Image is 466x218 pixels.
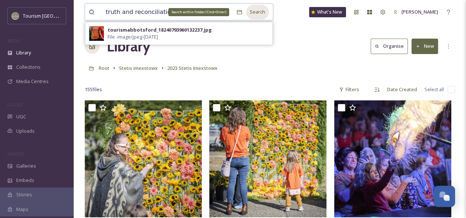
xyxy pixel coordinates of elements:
[16,177,34,184] span: Embeds
[89,26,104,41] img: 583f9642-a0c5-4cc3-82f0-cca03b19a1d2.jpg
[16,191,32,198] span: Stories
[309,7,346,17] a: What's New
[168,8,229,16] div: Search within Folder (Cmd+Enter)
[7,38,20,43] span: MEDIA
[371,39,408,54] button: Organise
[7,151,24,157] span: WIDGETS
[23,12,89,19] span: Tourism [GEOGRAPHIC_DATA]
[389,5,442,19] a: [PERSON_NAME]
[119,65,158,71] span: Stetis imexstowx
[102,4,220,20] input: Search your library
[167,65,217,71] span: 2023 Stetis Imexstowx
[107,35,150,57] a: Library
[411,39,438,54] button: New
[334,100,451,217] img: city_of_abbotsford_national_truth _nd_reconciliation_dayZE9_7492_1600px_.jpg
[99,65,109,71] span: Root
[16,64,41,71] span: Collections
[424,86,444,93] span: Select all
[16,78,49,85] span: Media Centres
[167,64,217,72] a: 2023 Stetis Imexstowx
[16,113,26,120] span: UGC
[383,82,421,97] div: Date Created
[371,39,411,54] a: Organise
[108,33,158,40] span: File - image/jpeg - [DATE]
[335,82,363,97] div: Filters
[7,102,23,107] span: COLLECT
[99,64,109,72] a: Root
[12,12,19,19] img: Abbotsford_Snapsea.png
[119,64,158,72] a: Stetis imexstowx
[246,5,269,19] div: Search
[16,49,31,56] span: Library
[434,186,455,207] button: Open Chat
[85,86,102,93] span: 155 file s
[402,8,438,15] span: [PERSON_NAME]
[85,100,202,217] img: city_of_abbotsford_national_truth _nd_reconciliation_dayZE9_7111_1600px_.jpg
[16,162,36,169] span: Galleries
[16,206,28,213] span: Maps
[108,26,212,33] div: tourismabbotsford_18240793960132237.jpg
[16,128,35,135] span: Uploads
[209,100,326,217] img: city_of_abbotsford_national_truth _nd_reconciliation_dayZE9_7102_1600px_.jpg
